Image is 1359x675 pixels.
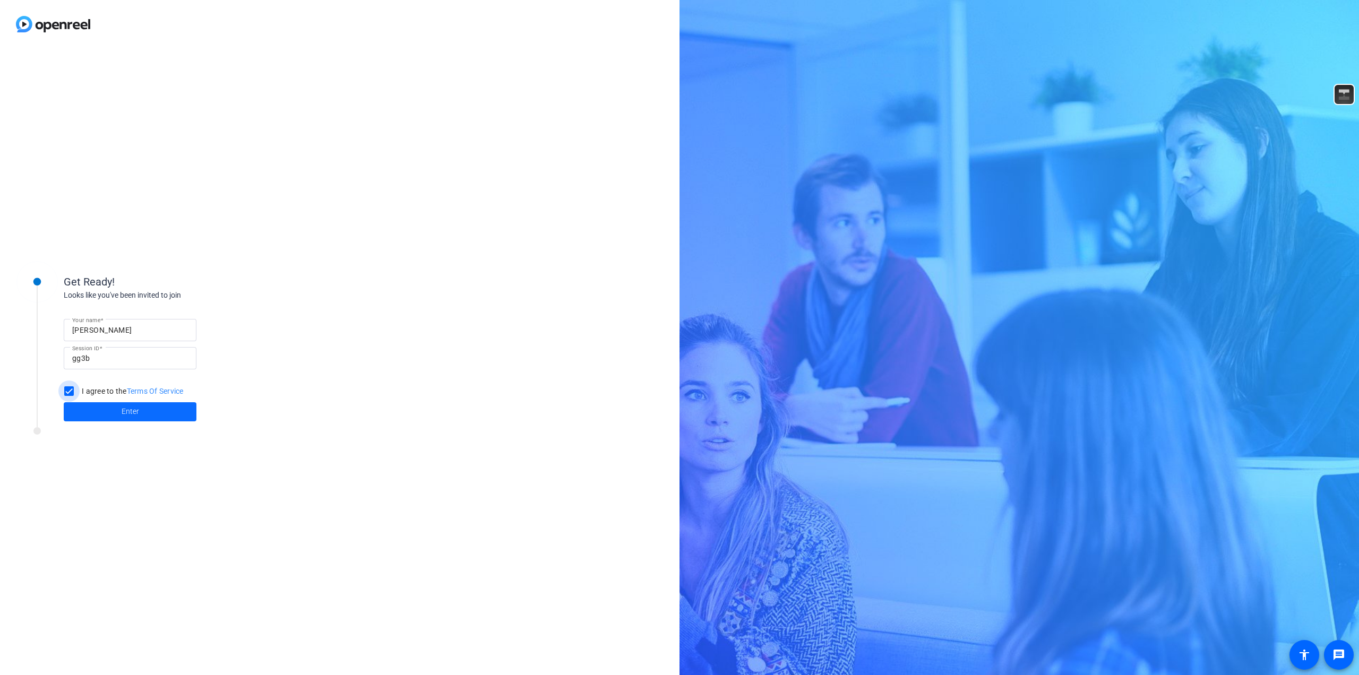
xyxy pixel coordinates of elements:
[1298,648,1311,661] mat-icon: accessibility
[72,317,100,323] mat-label: Your name
[64,274,276,290] div: Get Ready!
[1332,648,1345,661] mat-icon: message
[80,386,184,396] label: I agree to the
[122,406,139,417] span: Enter
[72,345,99,351] mat-label: Session ID
[64,290,276,301] div: Looks like you've been invited to join
[64,402,196,421] button: Enter
[127,387,184,395] a: Terms Of Service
